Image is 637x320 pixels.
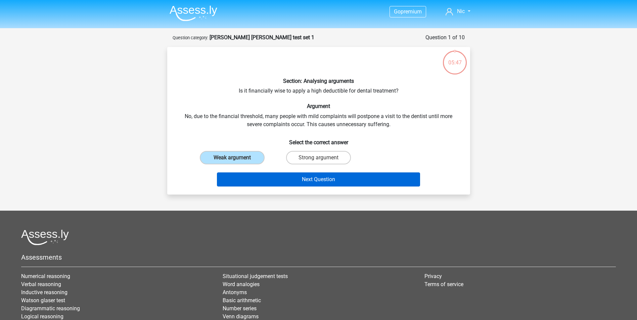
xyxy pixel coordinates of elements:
[21,313,63,320] a: Logical reasoning
[21,253,616,261] h5: Assessments
[223,289,247,296] a: Antonyms
[170,5,217,21] img: Assessly
[170,52,467,189] div: Is it financially wise to apply a high deductible for dental treatment? No, due to the financial ...
[217,172,420,186] button: Next Question
[21,289,67,296] a: Inductive reasoning
[223,273,288,279] a: Situational judgement tests
[425,34,465,42] div: Question 1 of 10
[457,8,465,14] span: Nic
[21,305,80,312] a: Diagrammatic reasoning
[21,273,70,279] a: Numerical reasoning
[21,281,61,287] a: Verbal reasoning
[178,134,459,146] h6: Select the correct answer
[390,7,426,16] a: Gopremium
[21,297,65,304] a: Watson glaser test
[178,103,459,109] h6: Argument
[424,273,442,279] a: Privacy
[442,50,467,67] div: 05:47
[223,281,260,287] a: Word analogies
[21,229,69,245] img: Assessly logo
[200,151,265,164] label: Weak argument
[223,313,259,320] a: Venn diagrams
[401,8,422,15] span: premium
[443,7,473,15] a: Nic
[394,8,401,15] span: Go
[223,305,257,312] a: Number series
[178,78,459,84] h6: Section: Analysing arguments
[424,281,463,287] a: Terms of service
[223,297,261,304] a: Basic arithmetic
[173,35,208,40] small: Question category:
[210,34,314,41] strong: [PERSON_NAME] [PERSON_NAME] test set 1
[286,151,351,164] label: Strong argument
